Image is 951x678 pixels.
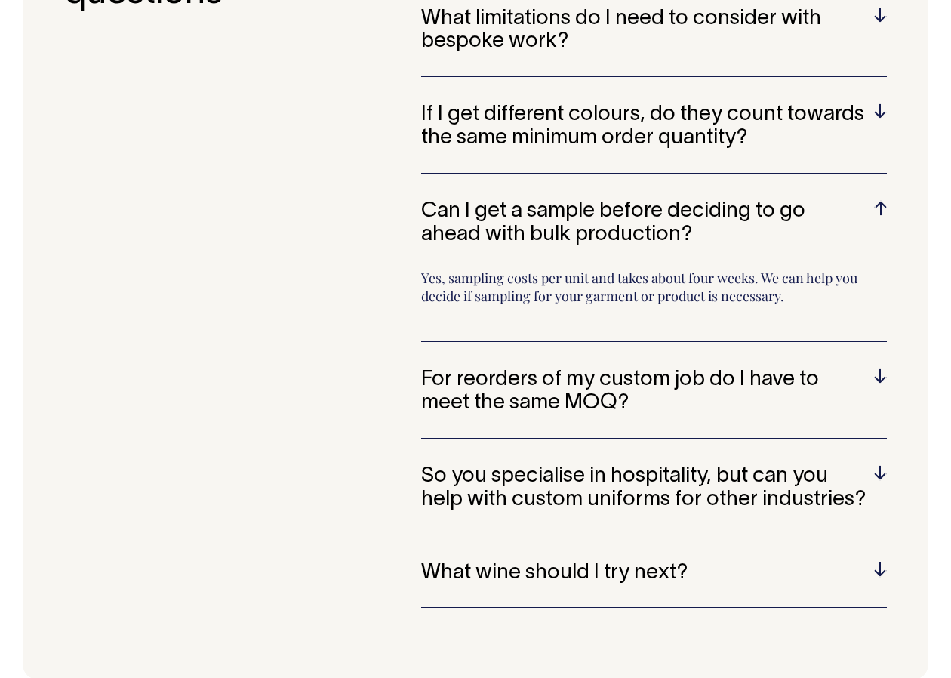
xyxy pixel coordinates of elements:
h5: So you specialise in hospitality, but can you help with custom uniforms for other industries? [421,465,887,512]
h5: What wine should I try next? [421,562,887,585]
h5: For reorders of my custom job do I have to meet the same MOQ? [421,368,887,415]
h5: If I get different colours, do they count towards the same minimum order quantity? [421,103,887,150]
h5: What limitations do I need to consider with bespoke work? [421,8,887,54]
h5: Can I get a sample before deciding to go ahead with bulk production? [421,200,887,247]
p: Yes, sampling costs per unit and takes about four weeks. We can help you decide if sampling for y... [421,269,887,319]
